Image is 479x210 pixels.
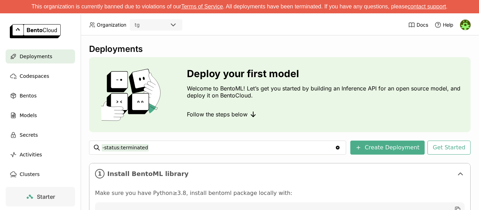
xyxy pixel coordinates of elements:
div: Deployments [89,44,471,54]
div: tg [135,21,140,28]
button: Get Started [427,141,471,155]
span: Install BentoML library [107,170,453,178]
a: Secrets [6,128,75,142]
img: logo [10,24,61,38]
span: Bentos [20,92,36,100]
p: Make sure you have Python≥3.8, install bentoml package locally with: [95,190,465,197]
button: Create Deployment [350,141,425,155]
a: contact support [407,4,446,9]
svg: Clear value [335,145,340,150]
a: Starter [6,187,75,206]
span: Organization [97,22,126,28]
span: Activities [20,150,42,159]
a: Clusters [6,167,75,181]
a: Models [6,108,75,122]
p: Welcome to BentoML! Let’s get you started by building an Inference API for an open source model, ... [187,85,464,99]
span: Follow the steps below [187,111,248,118]
img: cover onboarding [95,68,170,121]
img: oskos los [460,20,471,30]
span: Deployments [20,52,52,61]
a: Bentos [6,89,75,103]
a: Codespaces [6,69,75,83]
a: Docs [408,21,428,28]
span: Clusters [20,170,40,178]
input: Selected tg. [140,22,141,29]
div: 1Install BentoML library [89,163,470,184]
a: Deployments [6,49,75,63]
span: Models [20,111,37,120]
i: 1 [95,169,104,178]
div: Help [434,21,453,28]
span: Codespaces [20,72,49,80]
input: Search [102,142,335,153]
a: Terms of Service [181,4,223,9]
h3: Deploy your first model [187,68,464,79]
span: Starter [37,193,55,200]
span: Docs [417,22,428,28]
a: Activities [6,148,75,162]
span: Help [443,22,453,28]
span: Secrets [20,131,38,139]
